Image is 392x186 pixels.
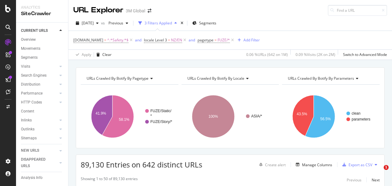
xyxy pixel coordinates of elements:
[73,18,101,28] button: [DATE]
[150,109,172,113] text: FUZE/Static/
[21,27,58,34] a: CURRENT URLS
[343,52,387,57] div: Switch to Advanced Mode
[21,63,30,70] div: Visits
[21,81,40,88] div: Distribution
[235,36,260,44] button: Add Filter
[352,111,361,116] text: clean
[198,37,214,43] span: pagetype
[297,112,307,116] text: 43.5%
[288,76,354,81] span: URLs Crawled By Botify By parameters
[186,74,274,83] h4: URLs Crawled By Botify By locale
[21,90,58,97] a: Performance
[21,81,58,88] a: Distribution
[182,90,278,143] svg: A chart.
[214,37,217,43] span: =
[21,156,52,169] div: DISAPPEARED URLS
[287,74,374,83] h4: URLs Crawled By Botify By parameters
[81,176,138,184] div: Showing 1 to 50 of 89,130 entries
[321,117,331,121] text: 56.5%
[145,20,172,26] div: 3 Filters Applied
[126,8,145,14] div: 3M Global
[21,45,40,52] div: Movements
[179,20,185,26] div: times
[168,37,170,43] span: =
[21,45,64,52] a: Movements
[73,37,103,43] span: [DOMAIN_NAME]
[21,36,36,43] div: Overview
[82,52,91,57] div: Apply
[21,126,58,133] a: Outlinks
[21,175,43,181] div: Analysis Info
[87,76,149,81] span: URLs Crawled By Botify By pagetype
[107,36,129,44] span: ^.*Safety.*$
[21,63,58,70] a: Visits
[187,76,244,81] span: URLs Crawled By Botify By locale
[85,74,173,83] h4: URLs Crawled By Botify By pagetype
[96,111,106,116] text: 41.9%
[21,175,64,181] a: Analysis Info
[208,114,218,119] text: 100%
[104,37,106,43] span: =
[257,160,286,170] button: Create alert
[246,52,288,57] div: 0.06 % URLs ( 642 on 1M )
[349,162,372,167] div: Export as CSV
[190,18,219,28] button: Segments
[21,99,42,106] div: HTTP Codes
[347,176,361,184] button: Previous
[21,90,43,97] div: Performance
[21,72,58,79] a: Search Engines
[21,10,63,17] div: SiteCrawler
[102,52,112,57] div: Clear
[21,54,64,61] a: Segments
[347,177,361,183] div: Previous
[106,18,131,28] button: Previous
[372,177,380,183] div: Next
[218,36,230,44] span: FUZE/*
[282,90,378,143] svg: A chart.
[21,27,48,34] div: CURRENT URLS
[21,36,64,43] a: Overview
[21,108,34,115] div: Content
[21,147,39,154] div: NEW URLS
[21,108,64,115] a: Content
[293,161,332,168] button: Manage Columns
[21,54,38,61] div: Segments
[265,162,286,167] div: Create alert
[371,165,386,180] iframe: Intercom live chat
[328,5,387,16] input: Find a URL
[21,72,47,79] div: Search Engines
[302,162,332,167] div: Manage Columns
[199,20,216,26] span: Segments
[150,120,172,124] text: FUZE/Story/*
[101,20,106,26] span: vs
[21,156,58,169] a: DISAPPEARED URLS
[243,37,260,43] div: Add Filter
[82,20,94,26] span: 2025 Aug. 31st
[341,50,387,60] button: Switch to Advanced Mode
[171,36,182,44] span: NZ/EN
[21,135,58,142] a: Sitemaps
[384,165,389,170] span: 1
[94,50,112,60] button: Clear
[144,37,167,43] span: locale Level 3
[21,117,58,124] a: Inlinks
[372,176,380,184] button: Next
[21,117,32,124] div: Inlinks
[136,18,179,28] button: 3 Filters Applied
[21,99,58,106] a: HTTP Codes
[81,159,202,170] span: 89,130 Entries on 642 distinct URLs
[352,117,370,121] text: parameters
[81,90,177,143] svg: A chart.
[21,147,58,154] a: NEW URLS
[135,37,141,43] button: and
[21,135,37,142] div: Sitemaps
[296,52,335,57] div: 0.09 % Visits ( 2K on 2M )
[21,5,63,10] div: Analytics
[21,126,35,133] div: Outlinks
[189,37,195,43] button: and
